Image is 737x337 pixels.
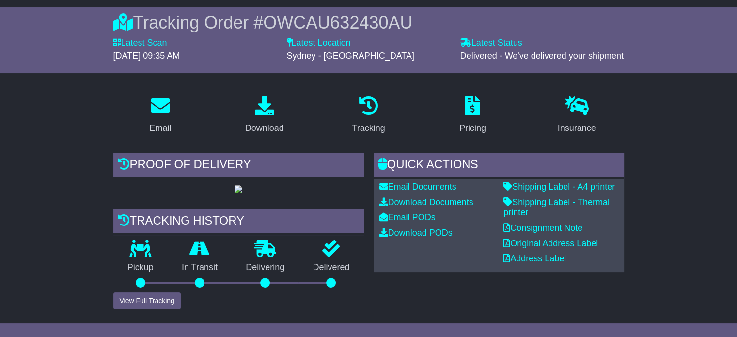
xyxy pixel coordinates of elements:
[503,223,582,233] a: Consignment Note
[232,262,298,273] p: Delivering
[379,197,473,207] a: Download Documents
[453,93,492,138] a: Pricing
[235,185,242,193] img: GetPodImage
[503,182,615,192] a: Shipping Label - A4 printer
[460,38,522,48] label: Latest Status
[503,197,610,218] a: Shipping Label - Thermal printer
[287,38,351,48] label: Latest Location
[379,182,456,192] a: Email Documents
[113,209,364,235] div: Tracking history
[558,122,596,135] div: Insurance
[168,262,232,273] p: In Transit
[143,93,177,138] a: Email
[503,254,566,263] a: Address Label
[551,93,602,138] a: Insurance
[298,262,363,273] p: Delivered
[113,262,168,273] p: Pickup
[113,153,364,179] div: Proof of Delivery
[113,292,181,309] button: View Full Tracking
[287,51,414,61] span: Sydney - [GEOGRAPHIC_DATA]
[379,212,436,222] a: Email PODs
[113,51,180,61] span: [DATE] 09:35 AM
[352,122,385,135] div: Tracking
[245,122,284,135] div: Download
[113,12,624,33] div: Tracking Order #
[460,51,624,61] span: Delivered - We've delivered your shipment
[503,239,598,248] a: Original Address Label
[379,228,453,238] a: Download PODs
[239,93,290,138] a: Download
[263,13,412,32] span: OWCAU632430AU
[149,122,171,135] div: Email
[459,122,486,135] div: Pricing
[113,38,167,48] label: Latest Scan
[374,153,624,179] div: Quick Actions
[345,93,391,138] a: Tracking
